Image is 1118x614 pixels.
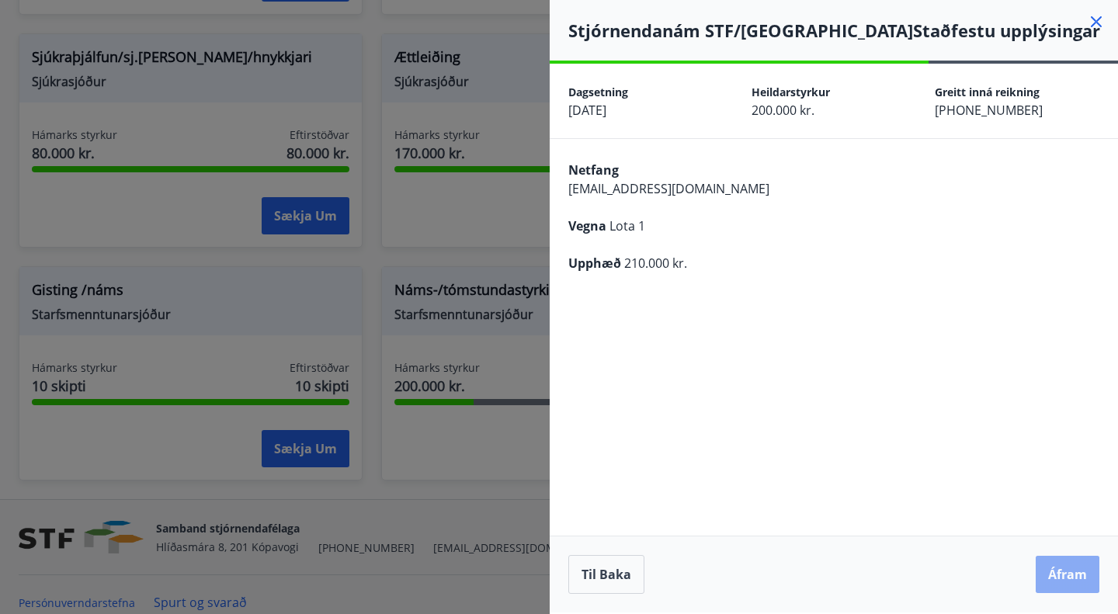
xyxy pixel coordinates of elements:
h4: Stjórnendanám STF/[GEOGRAPHIC_DATA] Staðfestu upplýsingar [568,19,1118,42]
span: 200.000 kr. [752,102,814,119]
button: Áfram [1036,556,1099,593]
span: [PHONE_NUMBER] [935,102,1043,119]
button: Til baka [568,555,644,594]
span: 210.000 kr. [624,255,687,272]
span: [DATE] [568,102,606,119]
span: Netfang [568,161,619,179]
span: Greitt inná reikning [935,85,1040,99]
span: Dagsetning [568,85,628,99]
span: Upphæð [568,255,621,272]
span: Lota 1 [609,217,645,234]
span: Heildarstyrkur [752,85,830,99]
span: Vegna [568,217,606,234]
span: [EMAIL_ADDRESS][DOMAIN_NAME] [568,180,769,197]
